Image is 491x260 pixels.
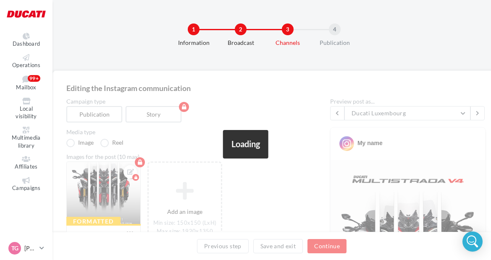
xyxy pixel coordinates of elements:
div: Publication [308,39,362,47]
span: Affiliates [15,163,37,170]
a: Mailbox 99+ [7,73,46,93]
div: Channels [261,39,315,47]
a: Multimedia library [7,125,46,151]
a: Affiliates [7,154,46,172]
a: TG [PERSON_NAME] [7,240,46,256]
div: 99+ [28,75,40,82]
div: 1 [188,23,200,35]
div: Loading [223,130,268,159]
span: Multimedia library [12,134,40,149]
div: Open Intercom Messenger [462,231,483,252]
div: Information [167,39,221,47]
span: Local visibility [16,105,37,120]
a: Operations [7,52,46,70]
div: Broadcast [214,39,268,47]
span: TG [11,244,18,252]
span: Operations [12,62,40,68]
div: 3 [282,23,294,35]
a: Dashboard [7,31,46,49]
span: Dashboard [13,40,40,47]
span: Mailbox [16,84,36,91]
a: Campaigns [7,175,46,193]
a: Local visibility [7,96,46,122]
div: 4 [329,23,341,35]
span: Campaigns [12,185,40,191]
p: [PERSON_NAME] [24,244,36,252]
div: 2 [235,23,247,35]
